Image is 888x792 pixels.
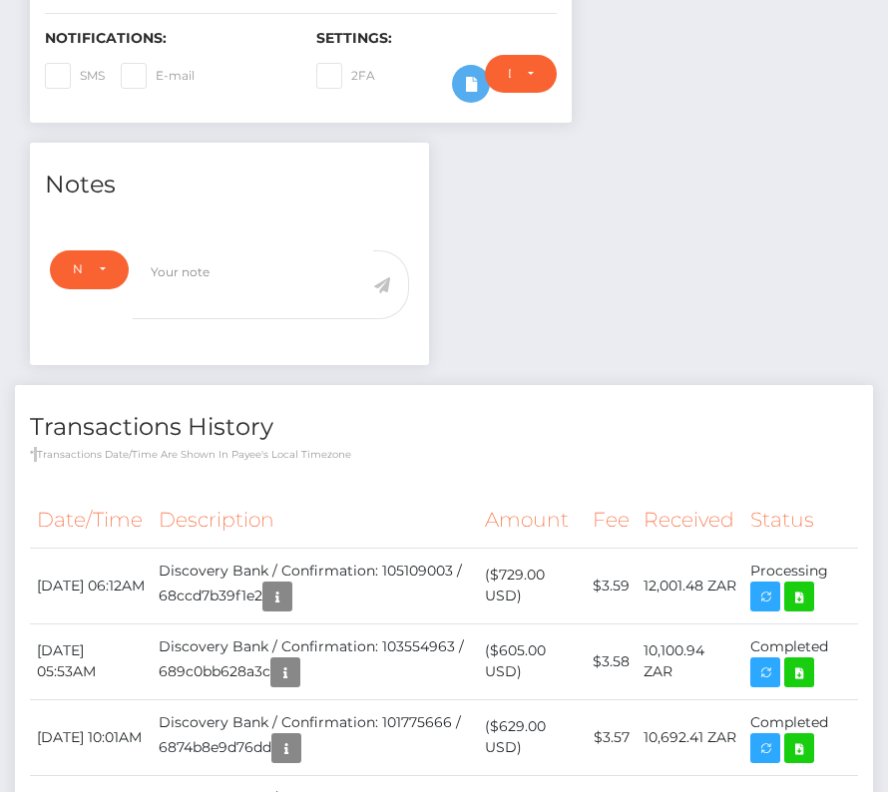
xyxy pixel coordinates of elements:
th: Status [743,493,858,548]
td: ($629.00 USD) [478,699,586,775]
td: 12,001.48 ZAR [637,548,743,623]
td: 10,100.94 ZAR [637,623,743,699]
th: Amount [478,493,586,548]
td: $3.58 [586,623,637,699]
h4: Transactions History [30,410,858,445]
p: * Transactions date/time are shown in payee's local timezone [30,447,858,462]
td: $3.57 [586,699,637,775]
div: Do not require [508,66,511,82]
th: Description [152,493,478,548]
td: Completed [743,699,858,775]
th: Received [637,493,743,548]
td: [DATE] 06:12AM [30,548,152,623]
h6: Settings: [316,30,558,47]
td: Completed [743,623,858,699]
label: SMS [45,63,105,89]
td: [DATE] 05:53AM [30,623,152,699]
td: ($605.00 USD) [478,623,586,699]
td: ($729.00 USD) [478,548,586,623]
label: 2FA [316,63,375,89]
td: Processing [743,548,858,623]
h4: Notes [45,168,414,202]
td: 10,692.41 ZAR [637,699,743,775]
h6: Notifications: [45,30,286,47]
td: Discovery Bank / Confirmation: 103554963 / 689c0bb628a3c [152,623,478,699]
button: Note Type [50,250,129,288]
td: Discovery Bank / Confirmation: 105109003 / 68ccd7b39f1e2 [152,548,478,623]
td: $3.59 [586,548,637,623]
th: Date/Time [30,493,152,548]
button: Do not require [485,55,557,93]
td: Discovery Bank / Confirmation: 101775666 / 6874b8e9d76dd [152,699,478,775]
th: Fee [586,493,637,548]
label: E-mail [121,63,195,89]
td: [DATE] 10:01AM [30,699,152,775]
div: Note Type [73,261,83,277]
